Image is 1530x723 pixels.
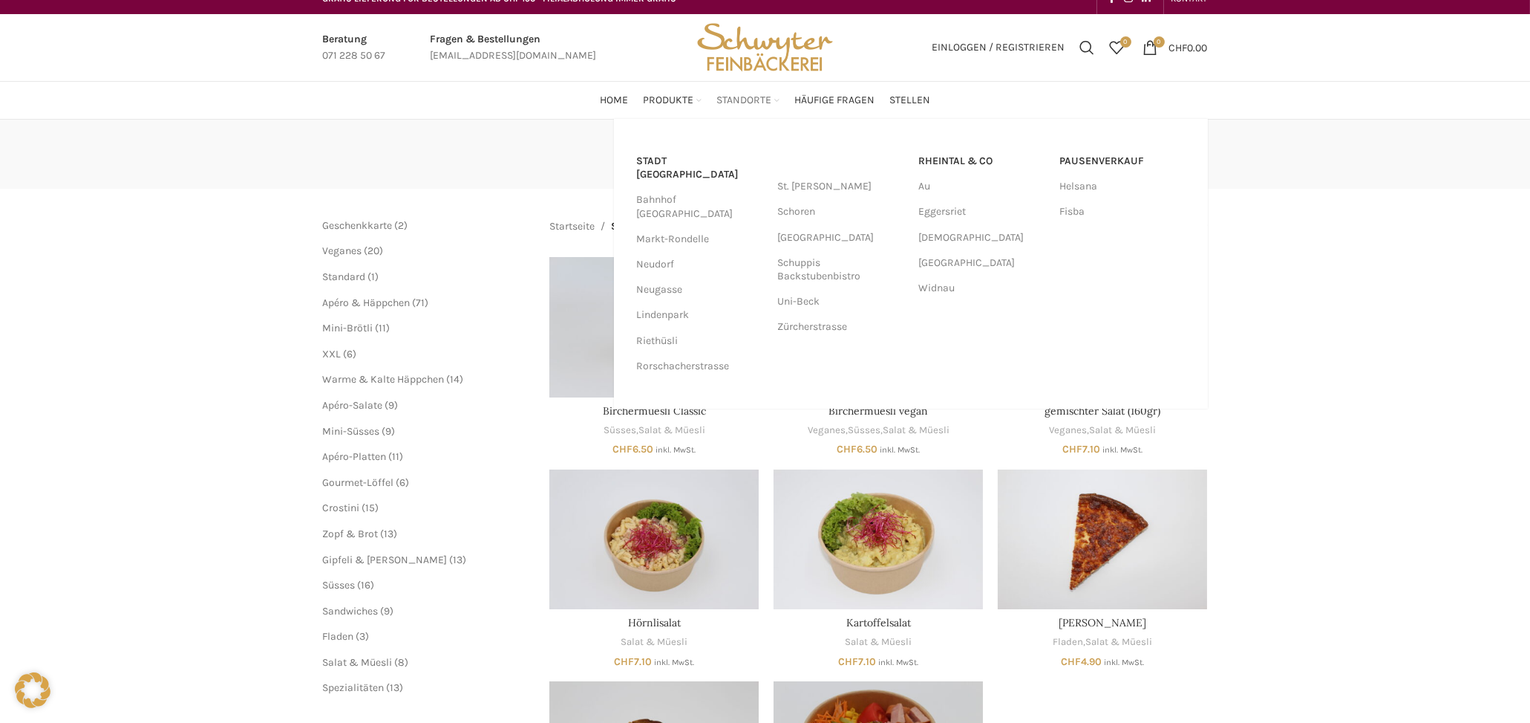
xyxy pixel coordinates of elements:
span: 2 [399,219,405,232]
span: Einloggen / Registrieren [932,42,1065,53]
a: Hörnlisalat [628,616,681,629]
a: Crostini [323,502,360,514]
span: 9 [389,399,395,412]
a: RHEINTAL & CO [918,149,1044,174]
span: Häufige Fragen [794,94,874,108]
a: Bahnhof [GEOGRAPHIC_DATA] [636,187,762,226]
bdi: 7.10 [838,655,876,668]
a: Riethüsli [636,328,762,354]
span: CHF [612,443,632,455]
a: Uni-Beck [777,289,903,314]
span: XXL [323,348,341,360]
a: Pausenverkauf [1059,149,1186,174]
a: 0 CHF0.00 [1136,33,1215,62]
small: inkl. MwSt. [880,445,920,455]
a: Süsses [848,424,880,438]
a: Kartoffelsalat [846,616,911,629]
span: Salat & Müesli [611,218,682,235]
a: Käse-Fladen [998,470,1207,609]
a: 0 [1102,33,1132,62]
span: Produkte [643,94,693,108]
small: inkl. MwSt. [878,658,918,667]
span: 9 [385,605,390,617]
a: Fisba [1059,199,1186,224]
a: Süsses [604,424,636,438]
a: Mini-Süsses [323,425,380,438]
a: Häufige Fragen [794,85,874,115]
span: Stellen [889,94,930,108]
span: 8 [399,656,405,669]
a: Markt-Rondelle [636,227,762,252]
span: 0 [1120,36,1131,48]
a: Spezialitäten [323,681,385,694]
a: Salat & Müesli [621,635,687,649]
a: Schoren [777,199,903,224]
a: Warme & Kalte Häppchen [323,373,445,386]
a: Süsses [323,579,356,591]
span: 13 [385,528,394,540]
span: 71 [416,296,425,309]
span: 11 [393,450,400,463]
div: Meine Wunschliste [1102,33,1132,62]
a: Salat & Müesli [323,656,393,669]
a: Standorte [716,85,779,115]
a: Au [918,174,1044,199]
span: 6 [400,476,406,489]
a: Fladen [1053,635,1083,649]
span: CHF [1169,41,1188,54]
bdi: 6.50 [612,443,653,455]
div: Suchen [1073,33,1102,62]
span: CHF [1061,655,1081,668]
a: Home [600,85,628,115]
a: Widnau [918,276,1044,301]
a: [PERSON_NAME] [1059,616,1146,629]
bdi: 7.10 [1062,443,1100,455]
a: Kartoffelsalat [774,470,983,609]
a: Veganes [1049,424,1087,438]
a: Hörnlisalat [549,470,759,609]
a: Salat & Müesli [638,424,705,438]
span: Apéro-Platten [323,450,387,463]
div: , , [774,424,983,438]
a: Birchermüesli vegan [828,404,928,418]
a: Apéro-Salate [323,399,383,412]
div: Main navigation [316,85,1215,115]
span: 14 [451,373,460,386]
a: Sandwiches [323,605,379,617]
span: 9 [386,425,392,438]
a: Birchermüesli Classic [603,404,706,418]
a: Birchermüesli Classic [549,257,759,397]
a: Geschenkkarte [323,219,393,232]
a: Site logo [692,40,837,53]
bdi: 7.10 [614,655,652,668]
a: Zürcherstrasse [777,314,903,340]
a: Apéro & Häppchen [323,296,411,309]
div: , [998,635,1207,649]
a: Mini-Brötli [323,322,373,334]
span: Fladen [323,630,354,643]
bdi: 4.90 [1061,655,1102,668]
a: Schuppis Backstubenbistro [777,250,903,289]
bdi: 6.50 [837,443,877,455]
small: inkl. MwSt. [1102,445,1142,455]
a: Gourmet-Löffel [323,476,394,489]
small: inkl. MwSt. [654,658,694,667]
a: gemischter Salat (160gr) [1044,404,1160,418]
div: , [998,424,1207,438]
a: Standard [323,270,366,283]
a: Veganes [323,244,362,257]
a: Helsana [1059,174,1186,199]
a: Lindenpark [636,302,762,328]
a: Salat & Müesli [883,424,949,438]
span: 11 [379,322,387,334]
span: 1 [372,270,376,283]
a: Zopf & Brot [323,528,379,540]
